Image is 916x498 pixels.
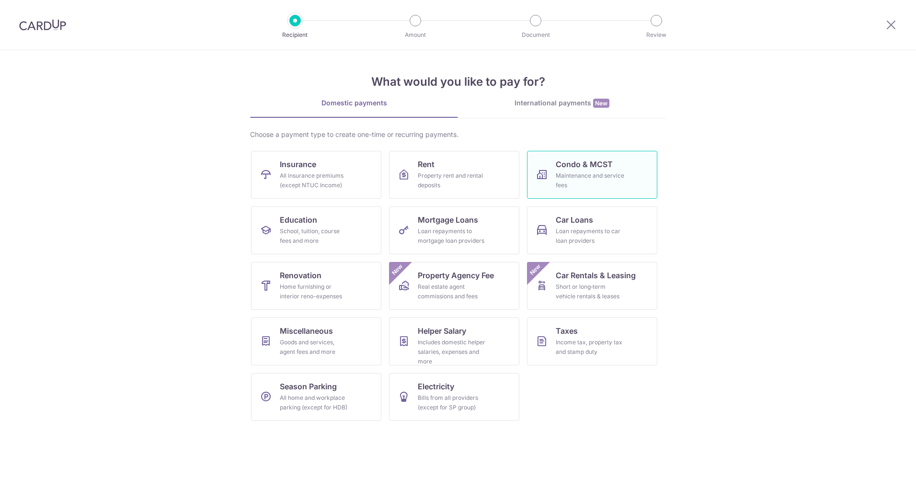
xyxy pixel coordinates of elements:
[251,317,381,365] a: MiscellaneousGoods and services, agent fees and more
[593,99,609,108] span: New
[418,270,494,281] span: Property Agency Fee
[250,73,666,91] h4: What would you like to pay for?
[389,151,519,199] a: RentProperty rent and rental deposits
[418,282,487,301] div: Real estate agent commissions and fees
[527,151,657,199] a: Condo & MCSTMaintenance and service fees
[418,171,487,190] div: Property rent and rental deposits
[556,226,625,246] div: Loan repayments to car loan providers
[458,98,666,108] div: International payments
[280,325,333,337] span: Miscellaneous
[556,158,613,170] span: Condo & MCST
[418,226,487,246] div: Loan repayments to mortgage loan providers
[280,226,349,246] div: School, tuition, course fees and more
[280,338,349,357] div: Goods and services, agent fees and more
[280,393,349,412] div: All home and workplace parking (except for HDB)
[418,214,478,226] span: Mortgage Loans
[556,338,625,357] div: Income tax, property tax and stamp duty
[556,270,636,281] span: Car Rentals & Leasing
[251,151,381,199] a: InsuranceAll insurance premiums (except NTUC Income)
[251,206,381,254] a: EducationSchool, tuition, course fees and more
[527,317,657,365] a: TaxesIncome tax, property tax and stamp duty
[280,270,321,281] span: Renovation
[852,469,906,493] iframe: Opens a widget where you can find more information
[389,206,519,254] a: Mortgage LoansLoan repayments to mortgage loan providers
[556,325,578,337] span: Taxes
[250,130,666,139] div: Choose a payment type to create one-time or recurring payments.
[250,98,458,108] div: Domestic payments
[389,373,519,421] a: ElectricityBills from all providers (except for SP group)
[389,262,519,310] a: Property Agency FeeReal estate agent commissions and feesNew
[251,373,381,421] a: Season ParkingAll home and workplace parking (except for HDB)
[389,262,405,278] span: New
[556,282,625,301] div: Short or long‑term vehicle rentals & leases
[380,30,451,40] p: Amount
[280,214,317,226] span: Education
[556,214,593,226] span: Car Loans
[527,262,657,310] a: Car Rentals & LeasingShort or long‑term vehicle rentals & leasesNew
[418,325,466,337] span: Helper Salary
[418,338,487,366] div: Includes domestic helper salaries, expenses and more
[418,381,454,392] span: Electricity
[389,317,519,365] a: Helper SalaryIncludes domestic helper salaries, expenses and more
[500,30,571,40] p: Document
[556,171,625,190] div: Maintenance and service fees
[280,381,337,392] span: Season Parking
[527,262,543,278] span: New
[251,262,381,310] a: RenovationHome furnishing or interior reno-expenses
[418,158,435,170] span: Rent
[621,30,692,40] p: Review
[280,171,349,190] div: All insurance premiums (except NTUC Income)
[260,30,331,40] p: Recipient
[418,393,487,412] div: Bills from all providers (except for SP group)
[19,19,66,31] img: CardUp
[280,158,316,170] span: Insurance
[527,206,657,254] a: Car LoansLoan repayments to car loan providers
[280,282,349,301] div: Home furnishing or interior reno-expenses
